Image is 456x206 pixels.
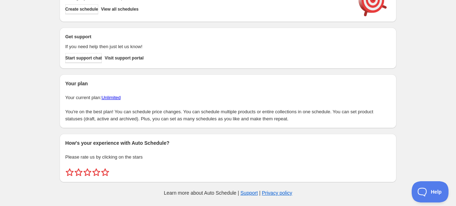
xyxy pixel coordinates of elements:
a: Privacy policy [262,190,293,196]
button: View all schedules [101,4,139,14]
iframe: Toggle Customer Support [412,181,449,202]
a: Unlimited [101,95,121,100]
p: Your current plan: [65,94,391,101]
p: If you need help then just let us know! [65,43,348,50]
button: Create schedule [65,4,98,14]
h2: Your plan [65,80,391,87]
h2: How's your experience with Auto Schedule? [65,139,391,147]
p: Please rate us by clicking on the stars [65,154,391,161]
a: Visit support portal [105,53,144,63]
span: Visit support portal [105,55,144,61]
p: You're on the best plan! You can schedule price changes. You can schedule multiple products or en... [65,108,391,122]
span: View all schedules [101,6,139,12]
a: Start support chat [65,53,102,63]
span: Start support chat [65,55,102,61]
h2: Get support [65,33,348,40]
p: Learn more about Auto Schedule | | [164,189,292,196]
a: Support [240,190,258,196]
span: Create schedule [65,6,98,12]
